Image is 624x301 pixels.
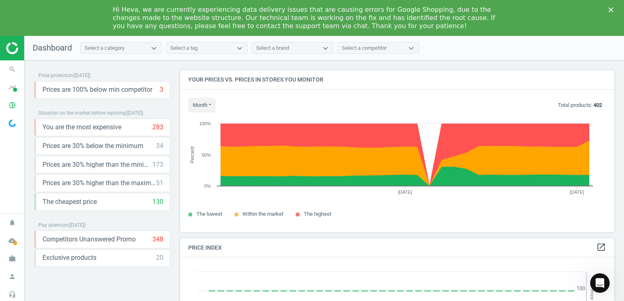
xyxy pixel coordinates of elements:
text: 50% [202,153,211,157]
span: Price protection [38,73,73,78]
span: ( [DATE] ) [126,110,143,116]
span: The lowest [196,211,222,217]
img: wGWNvw8QSZomAAAAABJRU5ErkJggg== [9,120,16,127]
i: search [4,62,20,77]
b: 402 [593,102,602,108]
i: open_in_new [596,242,606,252]
i: person [4,269,20,284]
div: 130 [152,197,163,206]
span: Situation on the market before repricing [38,110,126,116]
i: work [4,251,20,266]
div: Select a tag [170,44,198,52]
i: timeline [4,80,20,95]
p: Total products: [558,102,602,109]
h4: Your prices vs. prices in stores you monitor [180,70,614,89]
div: 173 [152,160,163,169]
i: pie_chart_outlined [4,97,20,113]
span: ( [DATE] ) [73,73,91,78]
div: 283 [152,123,163,132]
text: 100 [577,286,585,291]
button: month [188,98,216,113]
span: Exclusive products [42,253,96,262]
span: Competitors Unanswered Promo [42,235,136,244]
i: cloud_done [4,233,20,248]
span: Prices are 30% below the minimum [42,142,143,150]
span: Prices are 30% higher than the minimum [42,160,152,169]
div: 3 [160,85,163,94]
a: open_in_new [596,242,606,253]
span: You are the most expensive [42,123,121,132]
text: 100% [199,121,211,126]
div: Close [608,7,617,12]
div: Select a category [85,44,125,52]
div: Select a competitor [342,44,387,52]
span: The highest [304,211,331,217]
img: ajHJNr6hYgQAAAAASUVORK5CYII= [6,42,64,54]
div: 34 [156,142,163,150]
i: notifications [4,215,20,230]
span: The cheapest price [42,197,97,206]
div: Hi Heva, we are currently experiencing data delivery issues that are causing errors for Google Sh... [113,6,498,30]
h4: Price Index [180,238,614,257]
span: Dashboard [33,43,72,53]
span: Within the market [243,211,283,217]
iframe: Intercom live chat [590,273,610,293]
div: 20 [156,253,163,262]
div: 51 [156,179,163,188]
span: ( [DATE] ) [68,222,86,228]
div: 348 [152,235,163,244]
text: 0% [204,184,211,188]
span: Pay attention [38,222,68,228]
div: Select a brand [256,44,289,52]
tspan: [DATE] [398,190,412,195]
span: Prices are 100% below min competitor [42,85,152,94]
tspan: Percent [189,146,195,163]
tspan: [DATE] [570,190,584,195]
span: Prices are 30% higher than the maximal [42,179,156,188]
